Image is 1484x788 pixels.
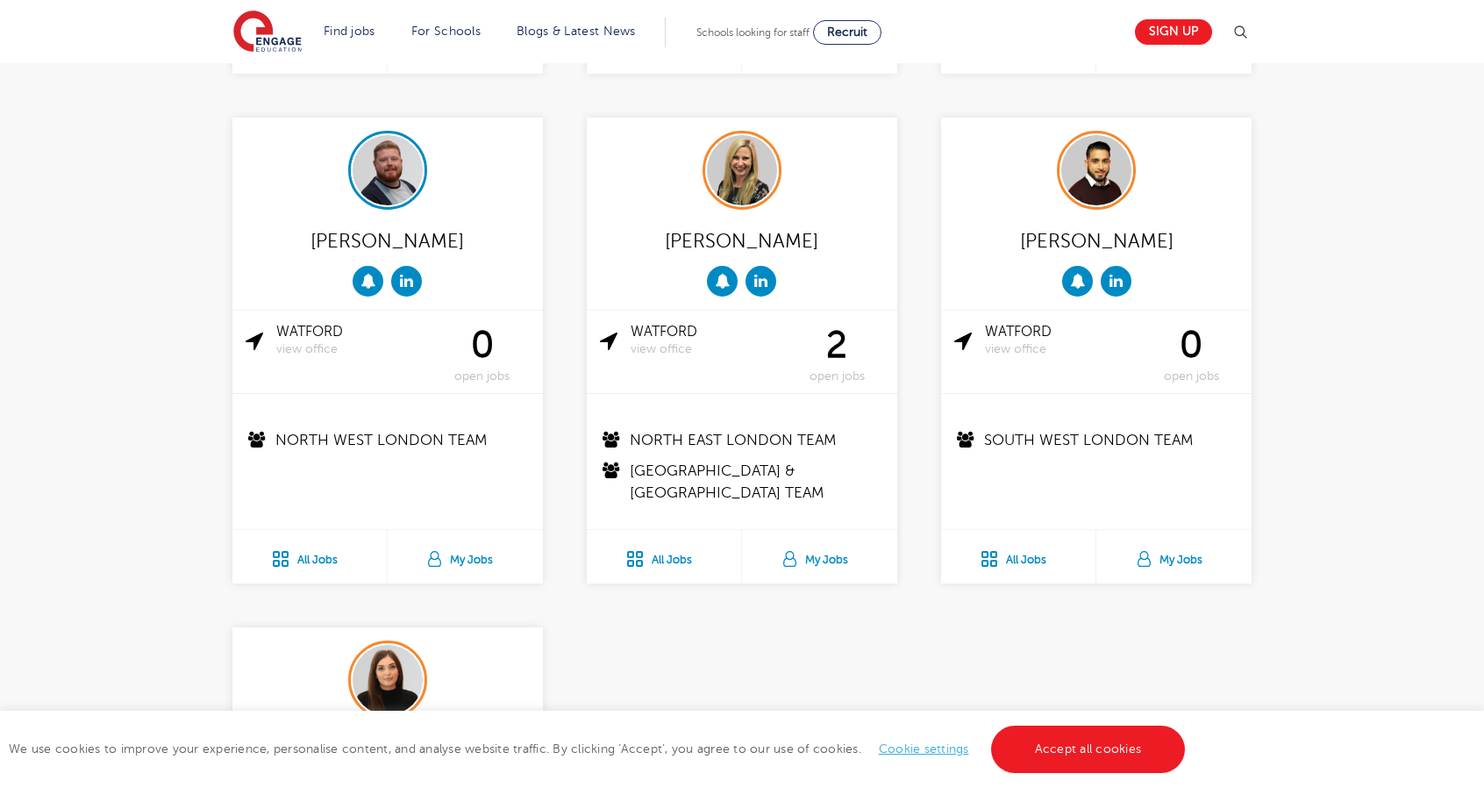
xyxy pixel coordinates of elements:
[954,429,1241,451] p: South West London Team
[600,460,887,504] p: [GEOGRAPHIC_DATA] & [GEOGRAPHIC_DATA] Team
[941,530,1095,584] a: All Jobs
[742,530,897,584] a: My Jobs
[276,342,435,357] span: view office
[587,530,741,584] a: All Jobs
[246,429,532,451] p: North West London Team
[246,223,530,257] div: [PERSON_NAME]
[232,530,387,584] a: All Jobs
[233,11,302,54] img: Engage Education
[631,324,789,357] a: Watfordview office
[388,530,543,584] a: My Jobs
[435,324,530,384] div: 0
[696,26,810,39] span: Schools looking for staff
[985,324,1144,357] a: Watfordview office
[789,369,884,384] span: open jobs
[276,324,435,357] a: Watfordview office
[954,223,1238,257] div: [PERSON_NAME]
[985,342,1144,357] span: view office
[1096,530,1252,584] a: My Jobs
[1144,369,1238,384] span: open jobs
[1144,324,1238,384] div: 0
[324,25,375,38] a: Find jobs
[600,223,884,257] div: [PERSON_NAME]
[411,25,481,38] a: For Schools
[991,726,1186,773] a: Accept all cookies
[827,25,867,39] span: Recruit
[517,25,636,38] a: Blogs & Latest News
[9,742,1189,756] span: We use cookies to improve your experience, personalise content, and analyse website traffic. By c...
[789,324,884,384] div: 2
[1135,19,1212,45] a: Sign up
[600,429,887,451] p: North East London Team
[879,742,969,756] a: Cookie settings
[631,342,789,357] span: view office
[813,20,881,45] a: Recruit
[435,369,530,384] span: open jobs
